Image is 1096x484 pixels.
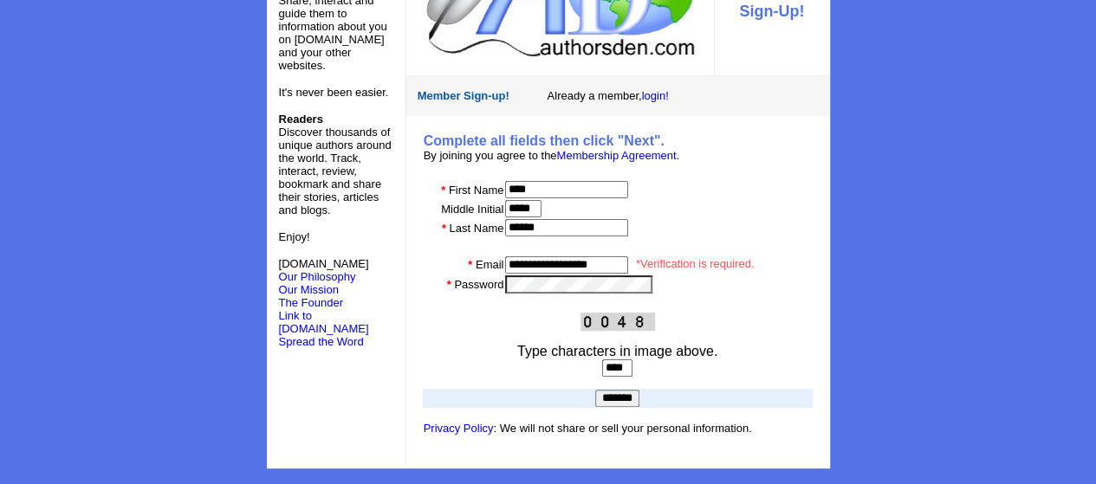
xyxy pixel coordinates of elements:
font: Type characters in image above. [517,344,717,358]
a: Spread the Word [279,333,364,348]
a: login! [642,89,669,102]
font: Middle Initial [441,203,503,216]
a: Membership Agreement [556,149,676,162]
font: *Verification is required. [636,257,755,270]
b: Complete all fields then click "Next". [424,133,665,148]
a: The Founder [279,296,343,309]
font: Last Name [449,222,503,235]
font: Discover thousands of unique authors around the world. Track, interact, review, bookmark and shar... [279,113,392,216]
a: Our Philosophy [279,270,356,283]
font: Already a member, [547,89,668,102]
font: First Name [449,184,504,197]
font: It's never been easier. [279,86,389,99]
font: Email [476,258,504,271]
font: Enjoy! [279,230,310,243]
img: This Is CAPTCHA Image [580,313,655,331]
font: [DOMAIN_NAME] [279,257,369,283]
font: By joining you agree to the . [424,149,680,162]
font: : We will not share or sell your personal information. [424,422,752,435]
a: Link to [DOMAIN_NAME] [279,309,369,335]
font: Member Sign-up! [418,89,509,102]
font: Spread the Word [279,335,364,348]
a: Privacy Policy [424,422,494,435]
font: Password [454,278,503,291]
a: Our Mission [279,283,339,296]
b: Readers [279,113,323,126]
